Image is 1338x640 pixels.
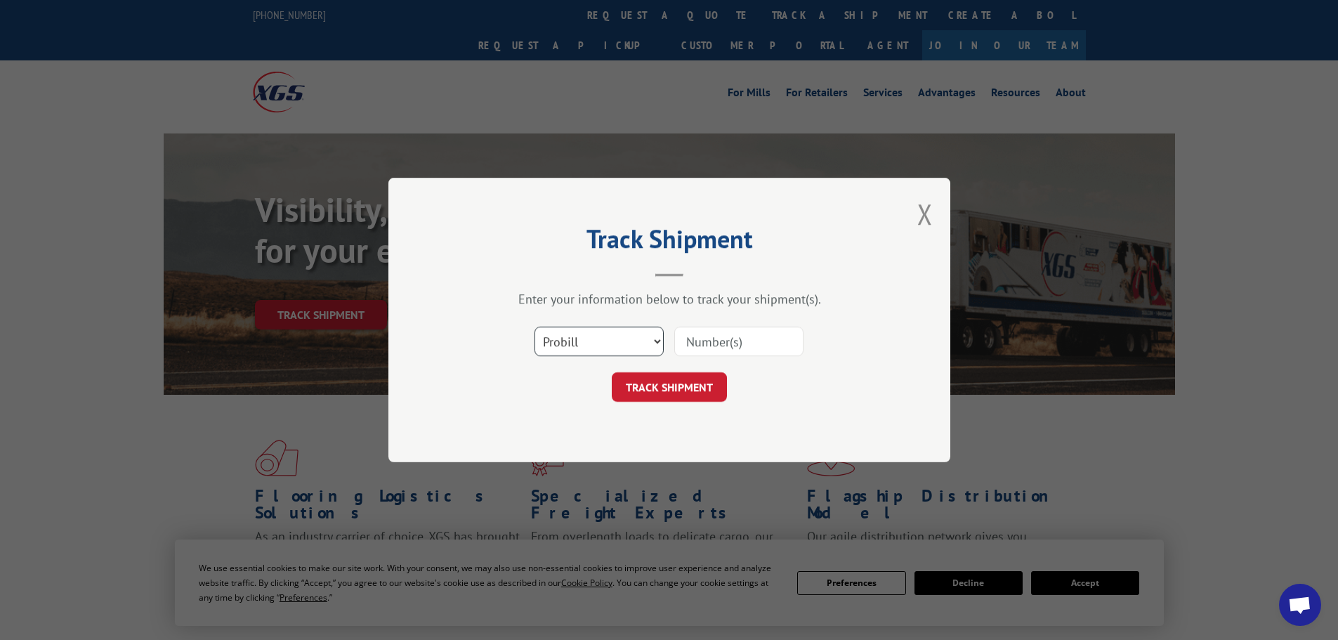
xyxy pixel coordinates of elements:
[459,291,880,307] div: Enter your information below to track your shipment(s).
[674,327,804,356] input: Number(s)
[612,372,727,402] button: TRACK SHIPMENT
[1279,584,1321,626] div: Open chat
[917,195,933,233] button: Close modal
[459,229,880,256] h2: Track Shipment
